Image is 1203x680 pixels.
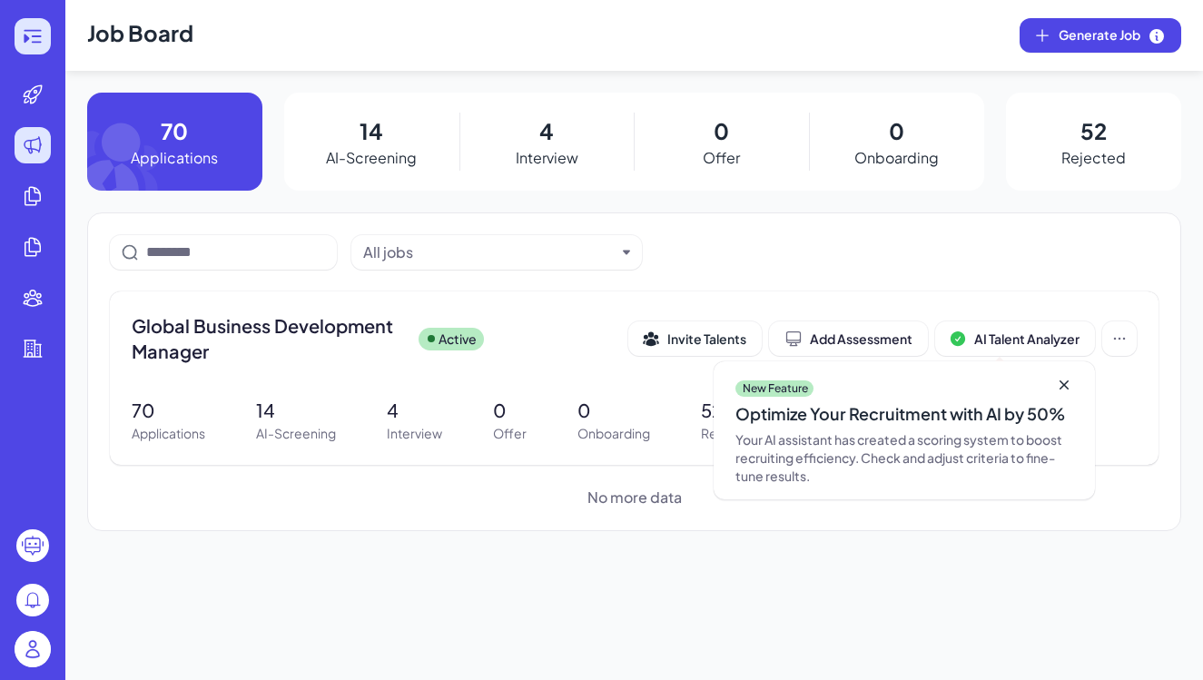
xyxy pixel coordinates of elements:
button: AI Talent Analyzer [935,321,1095,356]
div: All jobs [363,241,413,263]
span: AI Talent Analyzer [974,330,1080,347]
p: Interview [387,424,442,443]
p: AI-Screening [256,424,336,443]
span: Global Business Development Manager [132,313,404,364]
button: Invite Talents [628,321,762,356]
img: user_logo.png [15,631,51,667]
div: Optimize Your Recruitment with AI by 50% [735,401,1073,427]
p: 0 [889,114,904,147]
button: Generate Job [1020,18,1181,53]
div: Add Assessment [784,330,912,348]
p: Onboarding [577,424,650,443]
p: Offer [493,424,527,443]
p: 70 [132,397,205,424]
p: Interview [516,147,578,169]
p: 0 [714,114,729,147]
p: Onboarding [854,147,939,169]
span: Invite Talents [667,330,746,347]
p: 4 [387,397,442,424]
span: No more data [587,487,682,508]
p: 0 [493,397,527,424]
p: Offer [703,147,740,169]
p: 0 [577,397,650,424]
p: 14 [256,397,336,424]
button: All jobs [363,241,616,263]
p: AI-Screening [326,147,417,169]
p: New Feature [743,381,808,396]
span: Generate Job [1059,25,1166,45]
p: Rejected [701,424,756,443]
p: 14 [360,114,383,147]
p: 4 [539,114,554,147]
button: Add Assessment [769,321,928,356]
p: Rejected [1061,147,1126,169]
div: Your AI assistant has created a scoring system to boost recruiting efficiency. Check and adjust c... [735,430,1073,485]
p: 52 [701,397,756,424]
p: 52 [1080,114,1107,147]
p: Active [439,330,477,349]
p: Applications [132,424,205,443]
